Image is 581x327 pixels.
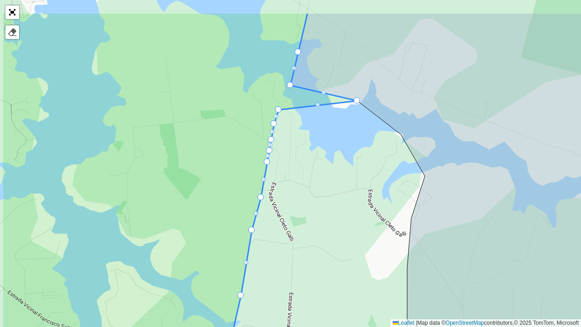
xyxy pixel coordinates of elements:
[5,5,19,19] a: Abrir mapa em tela cheia
[5,25,19,39] div: Remover camada(s)
[446,320,484,326] a: OpenStreetMap
[390,319,581,327] div: Map data © contributors,© 2025 TomTom, Microsoft
[393,320,414,326] a: Leaflet
[416,320,417,326] span: |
